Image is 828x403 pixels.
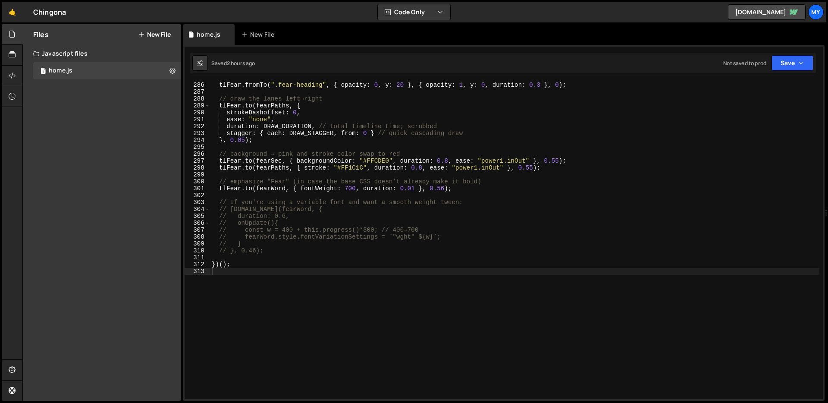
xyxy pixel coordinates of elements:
[185,171,210,178] div: 299
[185,109,210,116] div: 290
[185,261,210,268] div: 312
[227,60,255,67] div: 2 hours ago
[138,31,171,38] button: New File
[49,67,72,75] div: home.js
[33,7,66,17] div: Chingona
[185,151,210,157] div: 296
[185,123,210,130] div: 292
[185,178,210,185] div: 300
[185,220,210,227] div: 306
[772,55,813,71] button: Save
[185,254,210,261] div: 311
[185,157,210,164] div: 297
[723,60,766,67] div: Not saved to prod
[211,60,255,67] div: Saved
[185,88,210,95] div: 287
[185,227,210,233] div: 307
[185,268,210,275] div: 313
[23,45,181,62] div: Javascript files
[185,95,210,102] div: 288
[185,82,210,88] div: 286
[378,4,450,20] button: Code Only
[33,30,49,39] h2: Files
[185,116,210,123] div: 291
[185,137,210,144] div: 294
[185,240,210,247] div: 309
[185,213,210,220] div: 305
[185,130,210,137] div: 293
[185,185,210,192] div: 301
[185,233,210,240] div: 308
[185,199,210,206] div: 303
[197,30,220,39] div: home.js
[2,2,23,22] a: 🤙
[808,4,824,20] a: My
[185,247,210,254] div: 310
[185,102,210,109] div: 289
[241,30,278,39] div: New File
[728,4,806,20] a: [DOMAIN_NAME]
[33,62,181,79] div: 16722/45723.js
[185,164,210,171] div: 298
[185,192,210,199] div: 302
[41,68,46,75] span: 1
[185,206,210,213] div: 304
[185,144,210,151] div: 295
